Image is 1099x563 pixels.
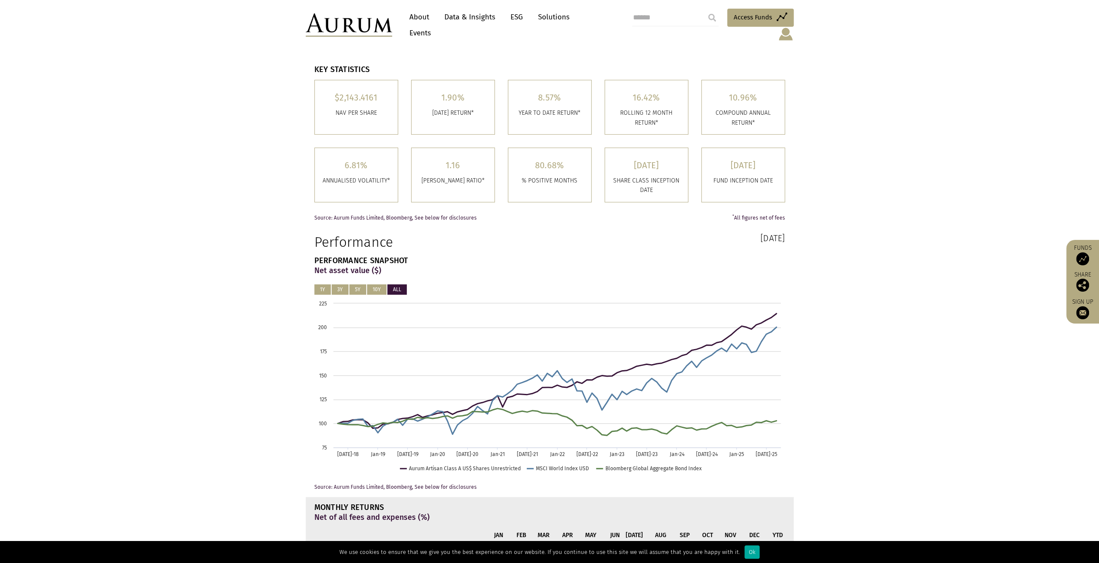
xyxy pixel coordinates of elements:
[744,545,760,559] div: Ok
[755,451,777,457] text: [DATE]-25
[556,234,785,242] h3: [DATE]
[314,65,370,74] strong: KEY STATISTICS
[405,9,434,25] a: About
[611,108,681,128] p: ROLLING 12 MONTH RETURN*
[610,451,624,457] text: Jan-23
[418,161,488,170] h5: 1.16
[708,108,778,128] p: COMPOUND ANNUAL RETURN*
[337,451,358,457] text: [DATE]-18
[418,176,488,186] p: [PERSON_NAME] RATIO*
[321,93,391,102] h5: $2,143.4161
[1076,306,1089,319] img: Sign up to our newsletter
[738,530,762,541] th: DEC
[605,465,701,472] text: Bloomberg Global Aggregate Bond Index
[367,284,386,295] button: 10Y
[762,530,785,541] th: YTD
[668,530,692,541] th: SEP
[1070,272,1095,292] div: Share
[314,215,477,221] span: Source: Aurum Funds Limited, Bloomberg, See below for disclosures
[320,349,327,355] text: 175
[440,9,500,25] a: Data & Insights
[314,256,409,265] strong: PERFORMANCE SNAPSHOT
[430,451,445,457] text: Jan-20
[321,161,391,170] h5: 6.81%
[490,451,504,457] text: Jan-21
[506,9,527,25] a: ESG
[778,27,794,41] img: account-icon.svg
[729,451,744,457] text: Jan-25
[371,451,385,457] text: Jan-19
[575,530,599,541] th: MAY
[611,93,681,102] h5: 16.42%
[349,284,366,295] button: 5Y
[321,176,391,186] p: ANNUALISED VOLATILITY*
[482,530,505,541] th: JAN
[314,513,430,522] strong: Net of all fees and expenses (%)
[387,284,407,295] button: ALL
[320,396,327,403] text: 125
[708,176,778,186] p: FUND INCEPTION DATE
[636,451,657,457] text: [DATE]-23
[535,465,589,472] text: MSCI World Index USD
[550,451,564,457] text: Jan-22
[515,93,585,102] h5: 8.57%
[1070,244,1095,265] a: Funds
[418,108,488,118] p: [DATE] RETURN*
[319,373,327,379] text: 150
[529,530,552,541] th: MAR
[732,215,785,221] span: All figures net of fees
[552,530,575,541] th: APR
[319,421,327,427] text: 100
[622,530,645,541] th: [DATE]
[314,234,543,250] h1: Performance
[1076,279,1089,292] img: Share this post
[505,530,529,541] th: FEB
[703,9,721,26] input: Submit
[576,451,598,457] text: [DATE]-22
[734,12,772,22] span: Access Funds
[322,445,327,451] text: 75
[321,108,391,118] p: Nav per share
[669,451,684,457] text: Jan-24
[306,13,392,37] img: Aurum
[1076,252,1089,265] img: Access Funds
[599,530,622,541] th: JUN
[515,176,585,186] p: % POSITIVE MONTHS
[611,161,681,170] h5: [DATE]
[332,284,348,295] button: 3Y
[515,108,585,118] p: YEAR TO DATE RETURN*
[456,451,478,457] text: [DATE]-20
[696,451,718,457] text: [DATE]-24
[727,9,794,27] a: Access Funds
[515,161,585,170] h5: 80.68%
[611,176,681,195] p: SHARE CLASS INCEPTION DATE
[318,324,327,330] text: 200
[534,9,574,25] a: Solutions
[314,484,785,490] p: Source: Aurum Funds Limited, Bloomberg, See below for disclosures
[319,301,327,307] text: 225
[516,451,538,457] text: [DATE]-21
[314,266,381,275] strong: Net asset value ($)
[418,93,488,102] h5: 1.90%
[708,93,778,102] h5: 10.96%
[1070,298,1095,319] a: Sign up
[645,530,668,541] th: AUG
[397,451,418,457] text: [DATE]-19
[405,25,431,41] a: Events
[692,530,715,541] th: OCT
[708,161,778,170] h5: [DATE]
[715,530,738,541] th: NOV
[409,465,521,472] text: Aurum Artisan Class A US$ Shares Unrestricted
[314,503,384,512] strong: MONTHLY RETURNS
[314,284,331,295] button: 1Y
